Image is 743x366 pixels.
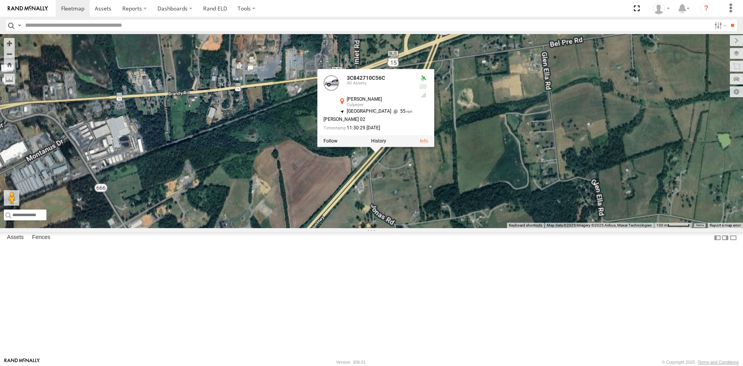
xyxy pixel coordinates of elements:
button: Keyboard shortcuts [509,223,542,228]
label: Realtime tracking of Asset [324,138,337,144]
a: Visit our Website [4,358,40,366]
a: View Asset Details [324,75,339,91]
div: [PERSON_NAME] 02 [324,117,413,122]
label: Dock Summary Table to the Right [721,232,729,243]
div: Valid GPS Fix [419,75,428,81]
div: All Assets [347,81,413,86]
label: Fences [28,232,54,243]
button: Zoom in [4,38,15,48]
label: Hide Summary Table [729,232,737,243]
div: No voltage information received from this device. [419,83,428,89]
div: Date/time of location update [324,125,413,130]
a: Terms (opens in new tab) [696,224,704,227]
div: © Copyright 2025 - [662,360,739,364]
button: Map Scale: 100 m per 53 pixels [654,223,692,228]
span: 100 m [656,223,668,227]
div: [PERSON_NAME] [347,97,413,102]
a: View Asset Details [420,138,428,144]
label: Assets [3,232,27,243]
div: GSM Signal = 4 [419,92,428,98]
span: Map data ©2025 Imagery ©2025 Airbus, Maxar Technologies [547,223,652,227]
button: Drag Pegman onto the map to open Street View [4,190,19,206]
i: ? [700,2,712,15]
label: Map Settings [730,86,743,97]
span: 55 [391,108,413,114]
div: Nalinda Hewa [650,3,673,14]
label: View Asset History [371,138,386,144]
label: Search Filter Options [711,20,728,31]
span: [GEOGRAPHIC_DATA] [347,108,391,114]
label: Dock Summary Table to the Left [714,232,721,243]
label: Search Query [16,20,22,31]
a: 3C842710C56C [347,75,385,81]
div: Version: 308.01 [336,360,366,364]
button: Zoom out [4,48,15,59]
button: Zoom Home [4,59,15,70]
label: Measure [4,74,15,84]
a: Report a map error [710,223,741,227]
div: Culpeper [347,103,413,107]
a: Terms and Conditions [698,360,739,364]
img: rand-logo.svg [8,6,48,11]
